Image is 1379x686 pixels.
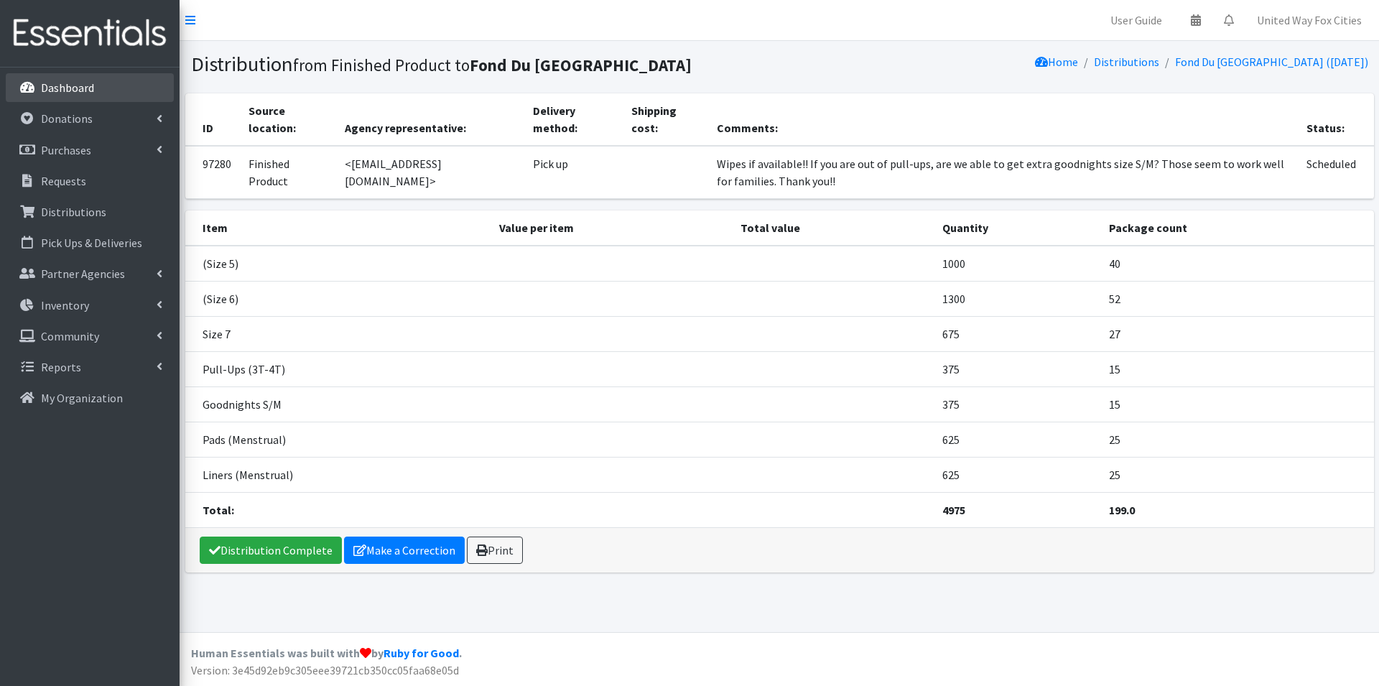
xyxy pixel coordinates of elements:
[524,146,623,199] td: Pick up
[1298,93,1373,146] th: Status:
[6,104,174,133] a: Donations
[41,143,91,157] p: Purchases
[6,198,174,226] a: Distributions
[470,55,692,75] b: Fond Du [GEOGRAPHIC_DATA]
[1099,6,1174,34] a: User Guide
[185,457,491,492] td: Liners (Menstrual)
[934,457,1100,492] td: 625
[6,228,174,257] a: Pick Ups & Deliveries
[1100,246,1374,282] td: 40
[41,174,86,188] p: Requests
[524,93,623,146] th: Delivery method:
[41,360,81,374] p: Reports
[41,80,94,95] p: Dashboard
[344,537,465,564] a: Make a Correction
[1100,457,1374,492] td: 25
[41,205,106,219] p: Distributions
[934,281,1100,316] td: 1300
[41,266,125,281] p: Partner Agencies
[41,329,99,343] p: Community
[240,146,336,199] td: Finished Product
[41,236,142,250] p: Pick Ups & Deliveries
[185,210,491,246] th: Item
[6,167,174,195] a: Requests
[185,246,491,282] td: (Size 5)
[6,73,174,102] a: Dashboard
[6,384,174,412] a: My Organization
[336,146,525,199] td: <[EMAIL_ADDRESS][DOMAIN_NAME]>
[6,291,174,320] a: Inventory
[41,111,93,126] p: Donations
[41,298,89,312] p: Inventory
[1100,351,1374,386] td: 15
[1109,503,1135,517] strong: 199.0
[934,210,1100,246] th: Quantity
[41,391,123,405] p: My Organization
[185,93,240,146] th: ID
[185,146,240,199] td: 97280
[6,259,174,288] a: Partner Agencies
[191,52,774,77] h1: Distribution
[934,316,1100,351] td: 675
[240,93,336,146] th: Source location:
[1094,55,1159,69] a: Distributions
[1100,281,1374,316] td: 52
[934,351,1100,386] td: 375
[942,503,965,517] strong: 4975
[1100,422,1374,457] td: 25
[185,422,491,457] td: Pads (Menstrual)
[200,537,342,564] a: Distribution Complete
[191,663,459,677] span: Version: 3e45d92eb9c305eee39721cb350cc05faa68e05d
[1175,55,1368,69] a: Fond Du [GEOGRAPHIC_DATA] ([DATE])
[934,422,1100,457] td: 625
[934,246,1100,282] td: 1000
[6,353,174,381] a: Reports
[467,537,523,564] a: Print
[934,386,1100,422] td: 375
[1245,6,1373,34] a: United Way Fox Cities
[1298,146,1373,199] td: Scheduled
[185,281,491,316] td: (Size 6)
[384,646,459,660] a: Ruby for Good
[185,351,491,386] td: Pull-Ups (3T-4T)
[293,55,692,75] small: from Finished Product to
[732,210,934,246] th: Total value
[6,322,174,351] a: Community
[191,646,462,660] strong: Human Essentials was built with by .
[623,93,709,146] th: Shipping cost:
[336,93,525,146] th: Agency representative:
[203,503,234,517] strong: Total:
[6,136,174,164] a: Purchases
[1035,55,1078,69] a: Home
[185,386,491,422] td: Goodnights S/M
[185,316,491,351] td: Size 7
[708,146,1298,199] td: Wipes if available!! If you are out of pull-ups, are we able to get extra goodnights size S/M? Th...
[708,93,1298,146] th: Comments:
[491,210,732,246] th: Value per item
[1100,316,1374,351] td: 27
[1100,386,1374,422] td: 15
[6,9,174,57] img: HumanEssentials
[1100,210,1374,246] th: Package count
